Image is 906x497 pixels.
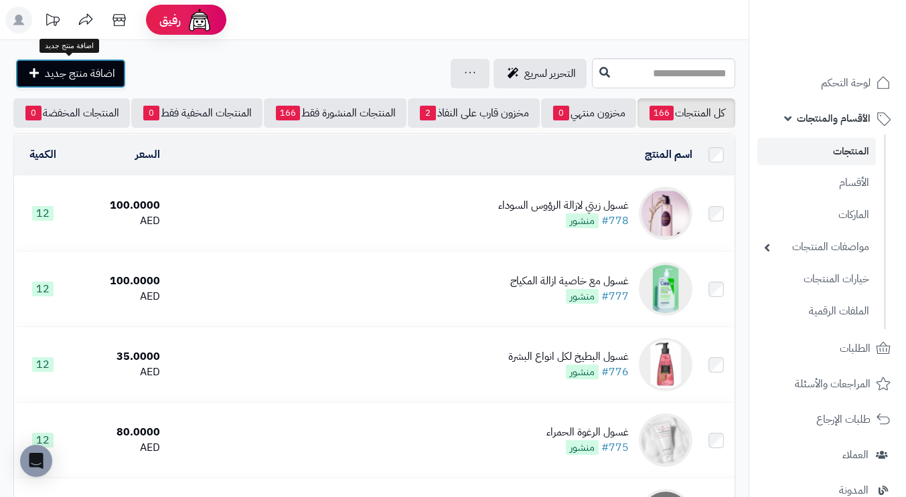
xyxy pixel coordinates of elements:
[498,198,629,213] div: غسول زيتي لازالة الرؤوس السوداء
[601,364,629,380] a: #776
[25,106,42,120] span: 0
[842,445,869,464] span: العملاء
[840,339,871,358] span: الطلبات
[639,187,692,240] img: غسول زيتي لازالة الرؤوس السوداء
[757,332,898,365] a: الطلبات
[546,425,629,440] div: غسول الرغوة الحمراء
[566,213,599,228] span: منشور
[77,365,160,380] div: AED
[757,201,876,229] a: الماركات
[757,297,876,326] a: الملفات الرقمية
[757,439,898,471] a: العملاء
[77,349,160,365] div: 35.0000
[650,106,674,120] span: 166
[40,39,99,54] div: اضافة منتج جديد
[815,34,893,62] img: logo-2.png
[15,59,126,88] a: اضافة منتج جديد
[186,7,213,33] img: ai-face.png
[601,288,629,304] a: #777
[821,74,871,92] span: لوحة التحكم
[757,138,876,165] a: المنتجات
[757,233,876,262] a: مواصفات المنتجات
[510,274,629,289] div: غسول مع خاصية ازالة المكياج
[77,440,160,456] div: AED
[816,410,871,429] span: طلبات الإرجاع
[524,66,576,82] span: التحرير لسريع
[276,106,300,120] span: 166
[77,289,160,304] div: AED
[77,274,160,289] div: 100.0000
[639,413,692,467] img: غسول الرغوة الحمراء
[639,262,692,316] img: غسول مع خاصية ازالة المكياج
[77,198,160,213] div: 100.0000
[757,169,876,197] a: الأقسام
[637,98,735,128] a: كل المنتجات166
[797,109,871,128] span: الأقسام والمنتجات
[32,433,54,448] span: 12
[566,440,599,455] span: منشور
[45,66,115,82] span: اضافة منتج جديد
[757,67,898,99] a: لوحة التحكم
[639,338,692,391] img: غسول البطيخ لكل انواع البشرة
[135,146,160,163] a: السعر
[420,106,436,120] span: 2
[159,12,181,28] span: رفيق
[757,265,876,294] a: خيارات المنتجات
[566,365,599,379] span: منشور
[32,282,54,296] span: 12
[601,213,629,229] a: #778
[645,146,692,163] a: اسم المنتج
[408,98,540,128] a: مخزون قارب على النفاذ2
[20,445,52,477] div: Open Intercom Messenger
[553,106,569,120] span: 0
[601,439,629,456] a: #775
[13,98,130,128] a: المنتجات المخفضة0
[508,349,629,365] div: غسول البطيخ لكل انواع البشرة
[32,357,54,372] span: 12
[494,59,587,88] a: التحرير لسريع
[757,403,898,435] a: طلبات الإرجاع
[77,213,160,229] div: AED
[264,98,406,128] a: المنتجات المنشورة فقط166
[757,368,898,400] a: المراجعات والأسئلة
[541,98,636,128] a: مخزون منتهي0
[29,146,56,163] a: الكمية
[566,289,599,304] span: منشور
[131,98,262,128] a: المنتجات المخفية فقط0
[77,425,160,440] div: 80.0000
[35,7,69,37] a: تحديثات المنصة
[795,375,871,393] span: المراجعات والأسئلة
[143,106,159,120] span: 0
[32,206,54,221] span: 12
